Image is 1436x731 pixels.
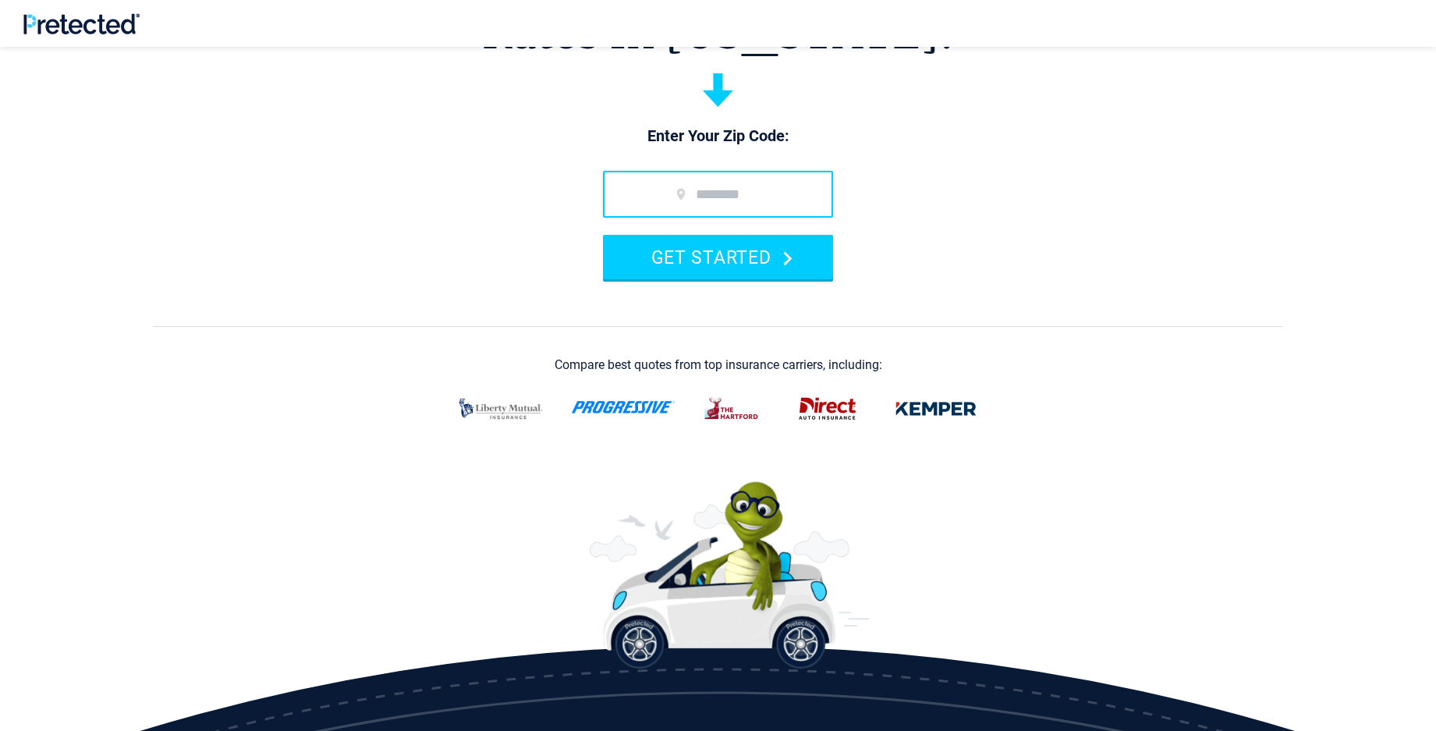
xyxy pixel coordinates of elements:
[23,13,140,34] img: Pretected Logo
[571,401,675,413] img: progressive
[590,481,870,669] img: Perry the Turtle With a Car
[603,171,833,218] input: zip code
[885,389,987,429] img: kemper
[555,358,882,372] div: Compare best quotes from top insurance carriers, including:
[603,235,833,279] button: GET STARTED
[587,126,849,147] p: Enter Your Zip Code:
[694,389,771,429] img: thehartford
[789,389,866,429] img: direct
[449,389,552,429] img: liberty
